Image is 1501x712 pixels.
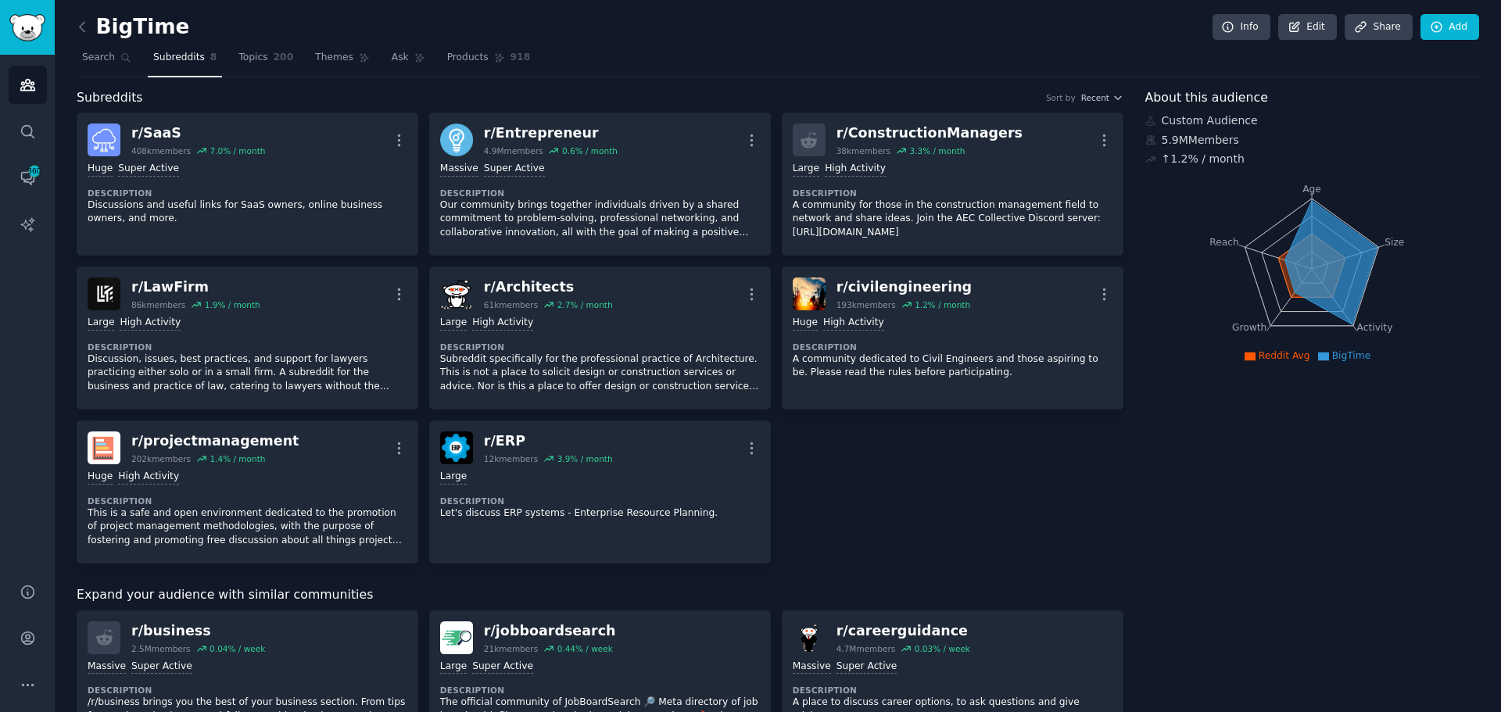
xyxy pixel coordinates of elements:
[793,685,1112,696] dt: Description
[909,145,965,156] div: 3.3 % / month
[440,431,473,464] img: ERP
[88,199,407,226] p: Discussions and useful links for SaaS owners, online business owners, and more.
[82,51,115,65] span: Search
[1232,322,1266,333] tspan: Growth
[562,145,618,156] div: 0.6 % / month
[88,506,407,548] p: This is a safe and open environment dedicated to the promotion of project management methodologie...
[472,316,533,331] div: High Activity
[484,145,543,156] div: 4.9M members
[836,145,890,156] div: 38k members
[484,277,613,297] div: r/ Architects
[782,113,1123,256] a: r/ConstructionManagers38kmembers3.3% / monthLargeHigh ActivityDescriptionA community for those in...
[447,51,489,65] span: Products
[88,123,120,156] img: SaaS
[793,162,819,177] div: Large
[210,453,265,464] div: 1.4 % / month
[131,453,191,464] div: 202k members
[1345,14,1412,41] a: Share
[1332,350,1371,361] span: BigTime
[210,145,265,156] div: 7.0 % / month
[205,299,260,310] div: 1.9 % / month
[88,277,120,310] img: LawFirm
[1145,88,1268,108] span: About this audience
[1385,236,1404,247] tspan: Size
[915,643,970,654] div: 0.03 % / week
[88,188,407,199] dt: Description
[131,621,265,641] div: r/ business
[77,113,418,256] a: SaaSr/SaaS408kmembers7.0% / monthHugeSuper ActiveDescriptionDiscussions and useful links for SaaS...
[9,14,45,41] img: GummySearch logo
[793,188,1112,199] dt: Description
[793,199,1112,240] p: A community for those in the construction management field to network and share ideas. Join the A...
[233,45,299,77] a: Topics200
[131,145,191,156] div: 408k members
[836,621,970,641] div: r/ careerguidance
[210,643,265,654] div: 0.04 % / week
[440,199,760,240] p: Our community brings together individuals driven by a shared commitment to problem-solving, profe...
[210,51,217,65] span: 8
[484,162,545,177] div: Super Active
[310,45,375,77] a: Themes
[440,470,467,485] div: Large
[782,267,1123,410] a: civilengineeringr/civilengineering193kmembers1.2% / monthHugeHigh ActivityDescriptionA community ...
[1162,151,1245,167] div: ↑ 1.2 % / month
[1278,14,1337,41] a: Edit
[88,685,407,696] dt: Description
[429,420,771,564] a: ERPr/ERP12kmembers3.9% / monthLargeDescriptionLet's discuss ERP systems - Enterprise Resource Pla...
[77,420,418,564] a: projectmanagementr/projectmanagement202kmembers1.4% / monthHugeHigh ActivityDescriptionThis is a ...
[440,685,760,696] dt: Description
[1213,14,1270,41] a: Info
[148,45,222,77] a: Subreddits8
[131,277,260,297] div: r/ LawFirm
[440,188,760,199] dt: Description
[557,299,613,310] div: 2.7 % / month
[793,352,1112,380] p: A community dedicated to Civil Engineers and those aspiring to be. Please read the rules before p...
[9,159,47,197] a: 360
[274,51,294,65] span: 200
[131,431,299,451] div: r/ projectmanagement
[88,470,113,485] div: Huge
[510,51,531,65] span: 918
[88,162,113,177] div: Huge
[472,660,533,674] div: Super Active
[1302,184,1321,195] tspan: Age
[386,45,431,77] a: Ask
[440,316,467,331] div: Large
[88,316,114,331] div: Large
[88,496,407,506] dt: Description
[836,660,897,674] div: Super Active
[440,123,473,156] img: Entrepreneur
[131,123,265,143] div: r/ SaaS
[120,316,181,331] div: High Activity
[484,621,616,641] div: r/ jobboardsearch
[429,267,771,410] a: Architectsr/Architects61kmembers2.7% / monthLargeHigh ActivityDescriptionSubreddit specifically f...
[77,88,143,108] span: Subreddits
[793,342,1112,352] dt: Description
[440,162,478,177] div: Massive
[1046,92,1076,103] div: Sort by
[429,113,771,256] a: Entrepreneurr/Entrepreneur4.9Mmembers0.6% / monthMassiveSuper ActiveDescriptionOur community brin...
[793,660,831,674] div: Massive
[1209,236,1239,247] tspan: Reach
[836,123,1023,143] div: r/ ConstructionManagers
[442,45,536,77] a: Products918
[77,267,418,410] a: LawFirmr/LawFirm86kmembers1.9% / monthLargeHigh ActivityDescriptionDiscussion, issues, best pract...
[1145,113,1480,129] div: Custom Audience
[825,162,886,177] div: High Activity
[118,470,179,485] div: High Activity
[88,431,120,464] img: projectmanagement
[484,299,538,310] div: 61k members
[1420,14,1479,41] a: Add
[1356,322,1392,333] tspan: Activity
[118,162,179,177] div: Super Active
[315,51,353,65] span: Themes
[440,496,760,506] dt: Description
[793,277,826,310] img: civilengineering
[131,299,185,310] div: 86k members
[153,51,205,65] span: Subreddits
[77,45,137,77] a: Search
[1145,132,1480,148] div: 5.9M Members
[793,316,818,331] div: Huge
[440,660,467,674] div: Large
[77,585,373,605] span: Expand your audience with similar communities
